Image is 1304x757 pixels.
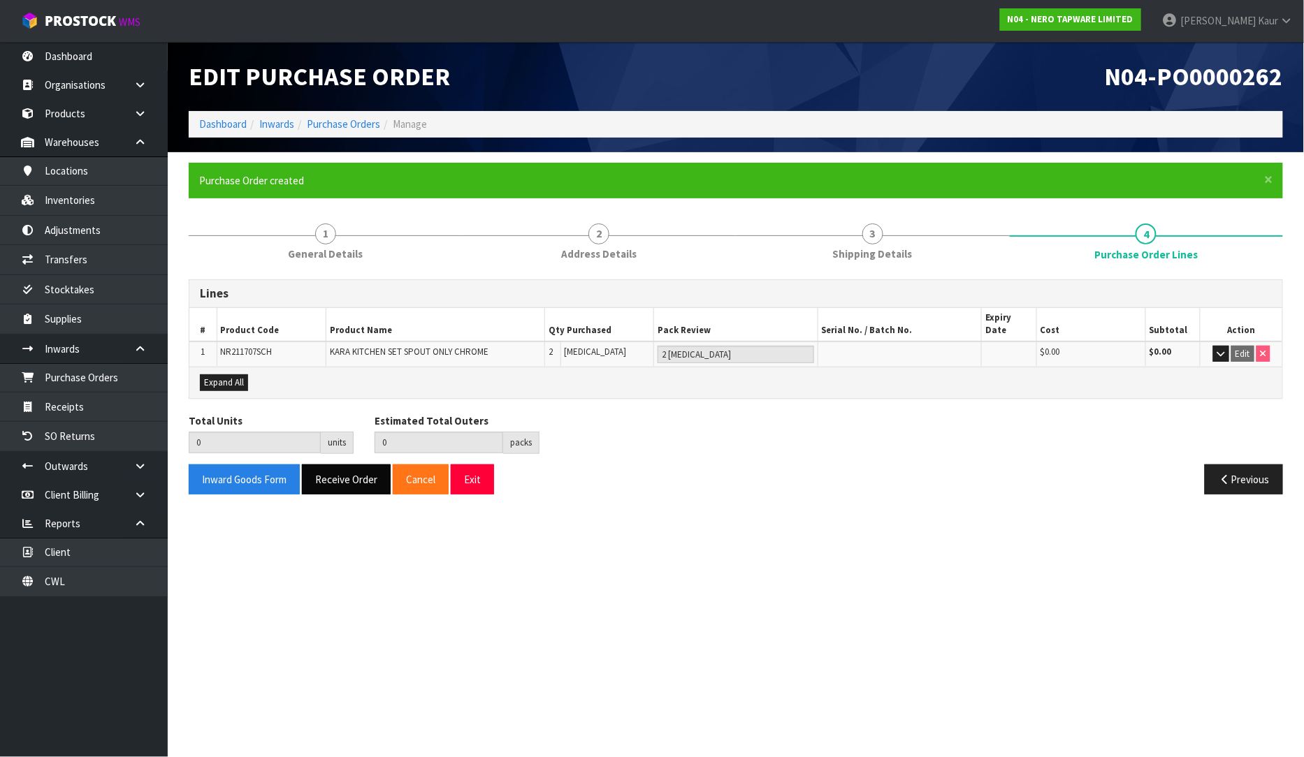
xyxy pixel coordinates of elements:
[375,432,503,453] input: Estimated Total Outers
[1008,13,1133,25] strong: N04 - NERO TAPWARE LIMITED
[1094,247,1198,262] span: Purchase Order Lines
[1036,308,1145,341] th: Cost
[654,308,818,341] th: Pack Review
[549,346,553,358] span: 2
[1000,8,1141,31] a: N04 - NERO TAPWARE LIMITED
[45,12,116,30] span: ProStock
[259,117,294,131] a: Inwards
[199,117,247,131] a: Dashboard
[204,376,244,388] span: Expand All
[1041,346,1060,358] span: $0.00
[1136,223,1157,244] span: 4
[1145,308,1200,341] th: Subtotal
[288,247,363,261] span: General Details
[189,464,300,494] button: Inward Goods Form
[307,117,380,131] a: Purchase Orders
[21,12,38,29] img: cube-alt.png
[658,346,814,363] input: Pack Review
[1201,308,1282,341] th: Action
[1105,61,1283,92] span: N04-PO0000262
[189,61,450,92] span: Edit Purchase Order
[393,117,427,131] span: Manage
[561,247,637,261] span: Address Details
[1205,464,1283,494] button: Previous
[189,269,1283,505] span: Purchase Order Lines
[544,308,653,341] th: Qty Purchased
[189,308,217,341] th: #
[1180,14,1256,27] span: [PERSON_NAME]
[199,174,304,187] span: Purchase Order created
[189,432,321,453] input: Total Units
[503,432,539,454] div: packs
[200,287,1272,300] h3: Lines
[302,464,391,494] button: Receive Order
[217,308,326,341] th: Product Code
[119,15,140,29] small: WMS
[1150,346,1172,358] strong: $0.00
[588,223,609,244] span: 2
[315,223,336,244] span: 1
[330,346,488,358] span: KARA KITCHEN SET SPOUT ONLY CHROME
[189,413,242,428] label: Total Units
[1265,170,1273,189] span: ×
[200,374,248,391] button: Expand All
[221,346,273,358] span: NR211707SCH
[1258,14,1278,27] span: Kaur
[201,346,205,358] span: 1
[833,247,913,261] span: Shipping Details
[451,464,494,494] button: Exit
[375,413,488,428] label: Estimated Total Outers
[982,308,1036,341] th: Expiry Date
[818,308,982,341] th: Serial No. / Batch No.
[326,308,544,341] th: Product Name
[565,346,627,358] span: [MEDICAL_DATA]
[862,223,883,244] span: 3
[393,464,449,494] button: Cancel
[1231,346,1254,362] button: Edit
[321,432,354,454] div: units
